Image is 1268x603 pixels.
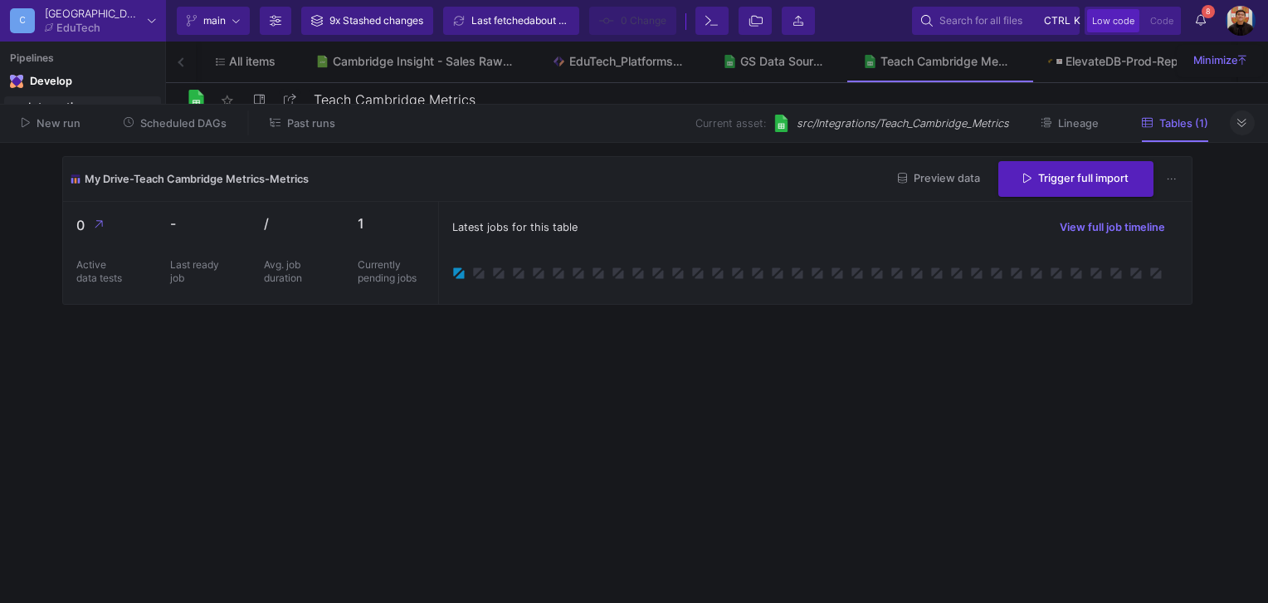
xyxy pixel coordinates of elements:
[30,75,55,88] div: Develop
[1058,117,1099,130] span: Lineage
[140,117,227,130] span: Scheduled DAGs
[76,214,144,235] p: 0
[740,55,823,68] div: GS Data Sources
[1023,172,1129,184] span: Trigger full import
[203,8,226,33] span: main
[329,8,423,33] div: 9x Stashed changes
[1226,6,1256,36] img: bg52tvgs8dxfpOhHYAd0g09LCcAxm85PnUXHwHyc.png
[1046,214,1178,239] button: View full job timeline
[1074,11,1080,31] span: k
[1092,15,1134,27] span: Low code
[1122,110,1228,136] button: Tables (1)
[10,75,23,88] img: Navigation icon
[1039,11,1070,31] button: ctrlk
[1145,9,1178,32] button: Code
[695,115,766,131] span: Current asset:
[315,55,329,69] img: Tab icon
[885,166,993,192] button: Preview data
[76,257,126,284] p: Active data tests
[358,257,425,284] p: Currently pending jobs
[229,55,276,68] span: All items
[1044,11,1070,31] span: ctrl
[170,257,220,284] p: Last ready job
[443,7,579,35] button: Last fetchedabout 18 hours ago
[264,257,314,284] p: Avg. job duration
[28,100,157,114] div: Integrations
[1202,5,1215,18] span: 8
[2,110,100,136] button: New run
[104,110,247,136] button: Scheduled DAGs
[1150,15,1173,27] span: Code
[250,110,355,136] button: Past runs
[4,96,161,118] a: Integrations
[1186,7,1216,35] button: 8
[264,214,331,231] p: /
[56,22,100,33] div: EduTech
[773,115,790,132] img: [Legacy] Google Sheets
[863,55,877,69] img: Tab icon
[1087,9,1139,32] button: Low code
[1060,220,1165,233] span: View full job timeline
[898,172,980,184] span: Preview data
[85,170,309,186] span: My Drive-Teach Cambridge Metrics-Metrics
[217,91,237,110] mat-icon: star_border
[45,8,141,19] div: [GEOGRAPHIC_DATA]
[797,115,1009,131] span: src/Integrations/Teach_Cambridge_Metrics
[880,55,1008,68] div: Teach Cambridge Metrics
[723,55,737,69] img: Tab icon
[1066,55,1212,68] div: ElevateDB-Prod-Reports-RDS
[333,55,513,68] div: Cambridge Insight - Sales Raw Data
[301,7,433,35] button: 9x Stashed changes
[939,8,1022,33] span: Search for all files
[10,8,35,33] div: C
[186,90,207,110] img: Logo
[998,161,1153,197] button: Trigger full import
[1159,117,1208,130] span: Tables (1)
[70,170,81,186] img: icon
[1021,110,1119,136] button: Lineage
[170,214,237,231] p: -
[529,14,617,27] span: about 18 hours ago
[4,68,161,95] mat-expansion-panel-header: Navigation iconDevelop
[569,55,683,68] div: EduTech_Platforms_KPI
[1048,59,1062,63] img: Tab icon
[471,8,571,33] div: Last fetched
[37,117,80,130] span: New run
[287,117,335,130] span: Past runs
[177,7,250,35] button: main
[552,55,566,69] img: Tab icon
[912,7,1080,35] button: Search for all filesctrlk
[358,214,425,231] p: 1
[452,218,578,234] span: Latest jobs for this table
